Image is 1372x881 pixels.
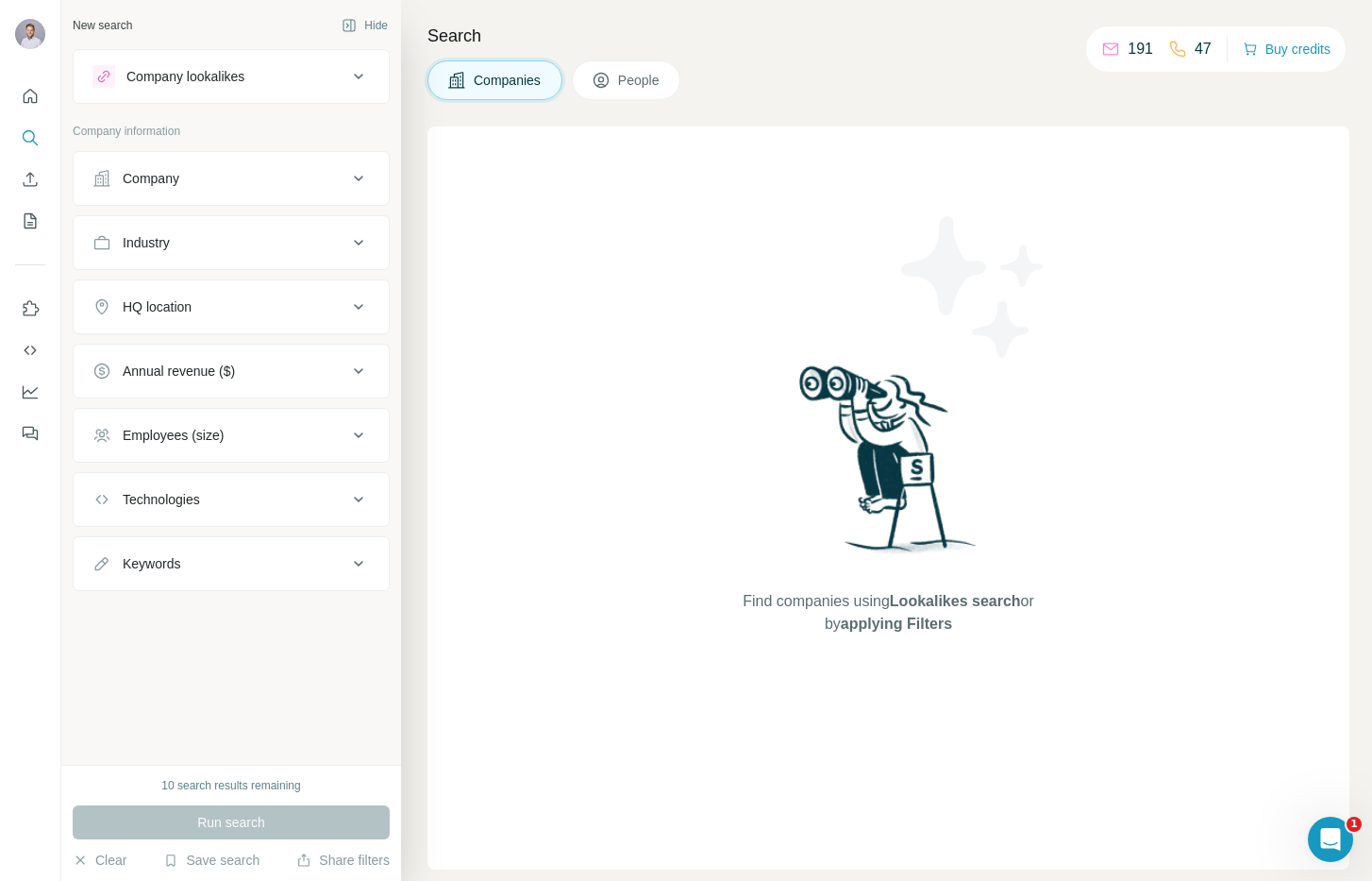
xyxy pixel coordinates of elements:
button: Share filters [296,851,390,870]
img: Avatar [15,19,45,49]
p: 47 [1195,38,1212,60]
button: Industry [74,220,389,265]
span: 1 [1347,817,1362,832]
button: Annual revenue ($) [74,348,389,394]
div: Company lookalikes [126,67,244,86]
div: Technologies [123,490,200,509]
iframe: Intercom live chat [1308,817,1353,862]
button: Use Surfe on LinkedIn [15,292,45,326]
button: Save search [163,851,259,870]
div: Industry [123,233,170,252]
button: My lists [15,204,45,238]
button: Dashboard [15,375,45,409]
span: applying Filters [841,616,952,632]
div: Employees (size) [123,426,224,445]
img: Surfe Illustration - Stars [889,202,1059,372]
h4: Search [427,23,1349,49]
button: Buy credits [1243,36,1330,62]
div: HQ location [123,297,192,316]
button: Technologies [74,477,389,522]
div: Company [123,169,179,188]
button: Feedback [15,416,45,450]
button: Quick start [15,79,45,113]
div: 10 search results remaining [161,777,300,794]
button: Keywords [74,541,389,586]
div: Annual revenue ($) [123,362,235,381]
span: Find companies using or by [737,590,1039,635]
span: Companies [474,71,543,90]
div: New search [73,17,132,34]
img: Surfe Illustration - Woman searching with binoculars [791,361,987,571]
span: People [618,71,661,90]
button: Use Surfe API [15,333,45,367]
button: Company [74,156,389,201]
button: Search [15,121,45,155]
span: Lookalikes search [890,593,1021,609]
p: 191 [1128,38,1153,60]
p: Company information [73,123,390,140]
button: Employees (size) [74,413,389,458]
button: Clear [73,851,126,870]
div: Keywords [123,554,180,573]
button: Hide [328,11,401,40]
button: Enrich CSV [15,162,45,196]
button: Company lookalikes [74,54,389,99]
button: HQ location [74,284,389,330]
